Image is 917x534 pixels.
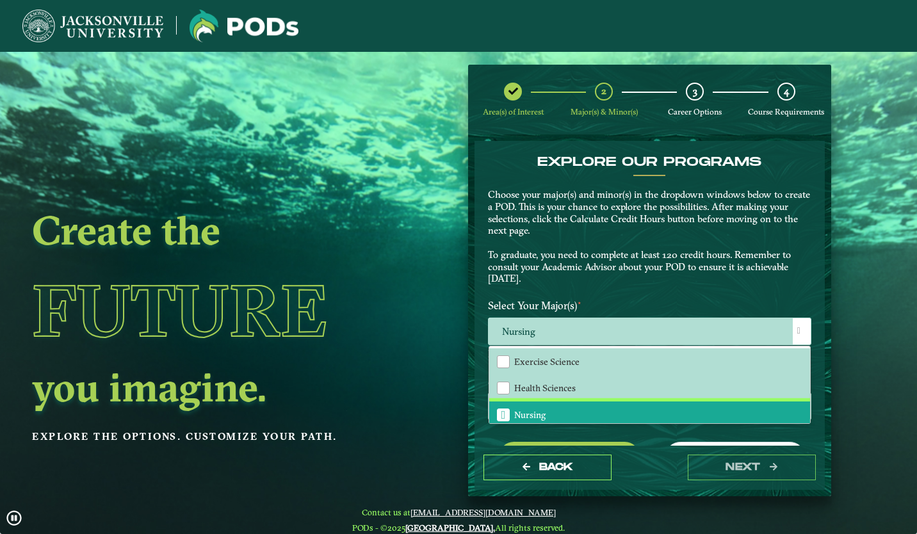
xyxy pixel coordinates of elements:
[32,252,380,369] h1: Future
[22,10,163,42] img: Jacksonville University logo
[489,375,810,401] li: Health Sciences
[499,442,640,472] button: Calculate credit hours
[488,189,811,285] p: Choose your major(s) and minor(s) in the dropdown windows below to create a POD. This is your cha...
[483,107,544,117] span: Area(s) of Interest
[601,85,606,97] span: 2
[688,455,816,481] button: next
[514,409,546,421] span: Nursing
[410,507,556,517] a: [EMAIL_ADDRESS][DOMAIN_NAME]
[748,107,824,117] span: Course Requirements
[489,401,810,428] li: Nursing
[32,212,380,248] h2: Create the
[32,369,380,405] h2: you imagine.
[489,318,811,346] span: Nursing
[405,522,495,533] a: [GEOGRAPHIC_DATA].
[571,107,638,117] span: Major(s) & Minor(s)
[577,298,582,307] sup: ⋆
[488,154,811,170] h4: EXPLORE OUR PROGRAMS
[539,462,573,473] span: Back
[483,455,612,481] button: Back
[32,427,380,446] p: Explore the options. Customize your path.
[784,85,789,97] span: 4
[514,382,576,394] span: Health Sciences
[478,369,821,393] label: Select Your Minor(s)
[489,348,810,375] li: Exercise Science
[190,10,298,42] img: Jacksonville University logo
[352,507,565,517] span: Contact us at
[668,107,722,117] span: Career Options
[478,294,821,318] label: Select Your Major(s)
[488,348,811,360] p: Please select at least one Major
[352,522,565,533] span: PODs - ©2025 All rights reserved.
[665,442,806,473] button: Clear All
[514,356,580,368] span: Exercise Science
[693,85,697,97] span: 3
